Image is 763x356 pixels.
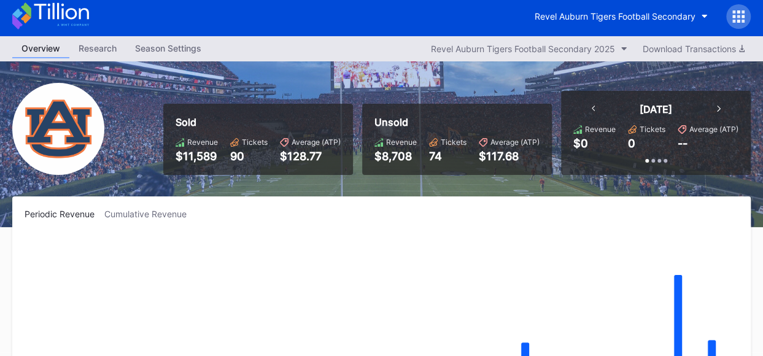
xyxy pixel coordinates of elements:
[585,125,616,134] div: Revenue
[104,209,196,219] div: Cumulative Revenue
[374,150,417,163] div: $8,708
[176,116,341,128] div: Sold
[242,137,268,147] div: Tickets
[441,137,467,147] div: Tickets
[230,150,268,163] div: 90
[12,83,104,175] img: Revel_Auburn_Tigers_Football_Secondary.png
[69,39,126,57] div: Research
[429,150,467,163] div: 74
[126,39,211,58] a: Season Settings
[431,44,615,54] div: Revel Auburn Tigers Football Secondary 2025
[386,137,417,147] div: Revenue
[126,39,211,57] div: Season Settings
[425,41,633,57] button: Revel Auburn Tigers Football Secondary 2025
[176,150,218,163] div: $11,589
[535,11,695,21] div: Revel Auburn Tigers Football Secondary
[280,150,341,163] div: $128.77
[69,39,126,58] a: Research
[187,137,218,147] div: Revenue
[640,103,672,115] div: [DATE]
[628,137,635,150] div: 0
[292,137,341,147] div: Average (ATP)
[640,125,665,134] div: Tickets
[689,125,738,134] div: Average (ATP)
[525,5,717,28] button: Revel Auburn Tigers Football Secondary
[12,39,69,58] a: Overview
[643,44,745,54] div: Download Transactions
[637,41,751,57] button: Download Transactions
[573,137,588,150] div: $0
[678,137,687,150] div: --
[25,209,104,219] div: Periodic Revenue
[374,116,540,128] div: Unsold
[479,150,540,163] div: $117.68
[490,137,540,147] div: Average (ATP)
